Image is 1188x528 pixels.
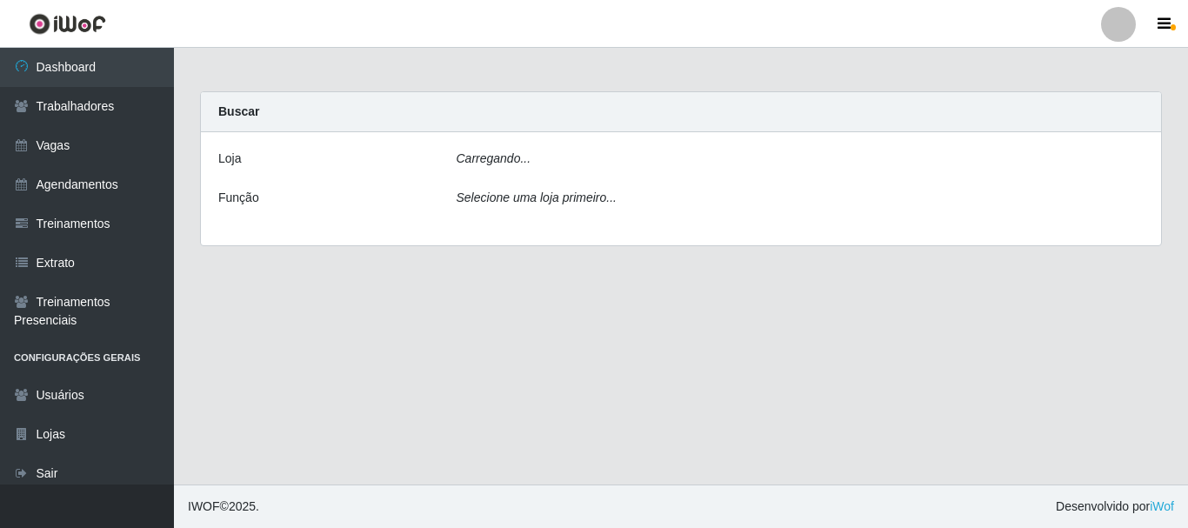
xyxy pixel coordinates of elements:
i: Selecione uma loja primeiro... [457,190,617,204]
span: Desenvolvido por [1056,498,1174,516]
span: IWOF [188,499,220,513]
img: CoreUI Logo [29,13,106,35]
label: Loja [218,150,241,168]
span: © 2025 . [188,498,259,516]
a: iWof [1150,499,1174,513]
label: Função [218,189,259,207]
i: Carregando... [457,151,531,165]
strong: Buscar [218,104,259,118]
